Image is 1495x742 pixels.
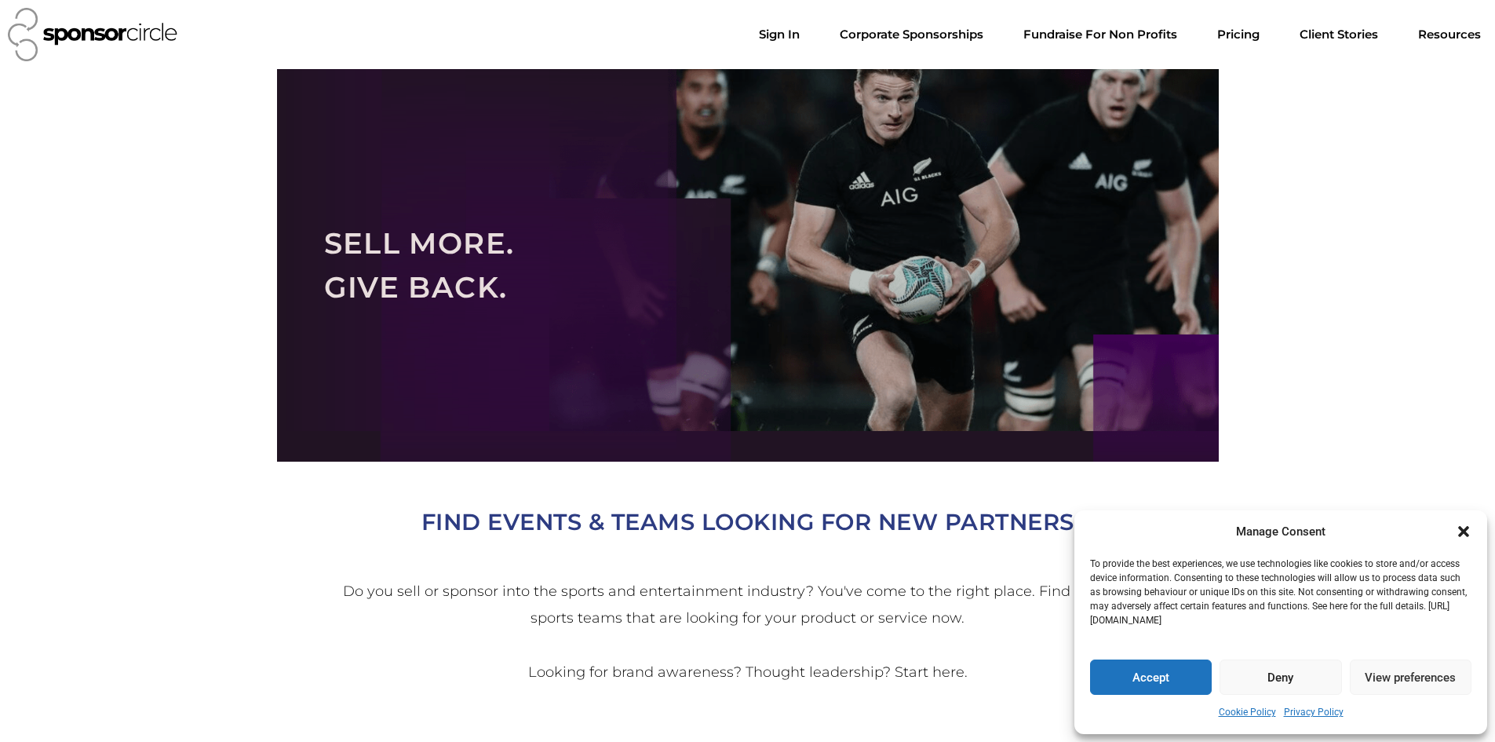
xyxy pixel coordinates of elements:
h2: FIND EVENTS & TEAMS LOOKING FOR NEW PARTNERS [308,503,1187,541]
div: Close dialogue [1456,524,1471,539]
div: Manage Consent [1236,522,1325,542]
a: Resources [1406,19,1493,50]
a: Client Stories [1287,19,1391,50]
a: Sign In [746,19,812,50]
a: Pricing [1205,19,1272,50]
a: Fundraise For Non ProfitsMenu Toggle [1011,19,1190,50]
h2: SELL MORE. GIVE BACK. [324,221,1172,309]
button: Accept [1090,660,1212,695]
button: Deny [1220,660,1341,695]
h2: Looking for brand awareness? Thought leadership? Start here. [330,578,1166,685]
span: Do you sell or sponsor into the sports and entertainment industry? You've come to the right place... [343,583,1153,627]
img: Sponsor Circle logo [8,8,177,61]
a: Privacy Policy [1284,703,1344,722]
p: To provide the best experiences, we use technologies like cookies to store and/or access device i... [1090,557,1470,627]
a: Corporate SponsorshipsMenu Toggle [827,19,996,50]
nav: Menu [746,19,1493,50]
a: Cookie Policy [1219,703,1276,722]
button: View preferences [1350,660,1471,695]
